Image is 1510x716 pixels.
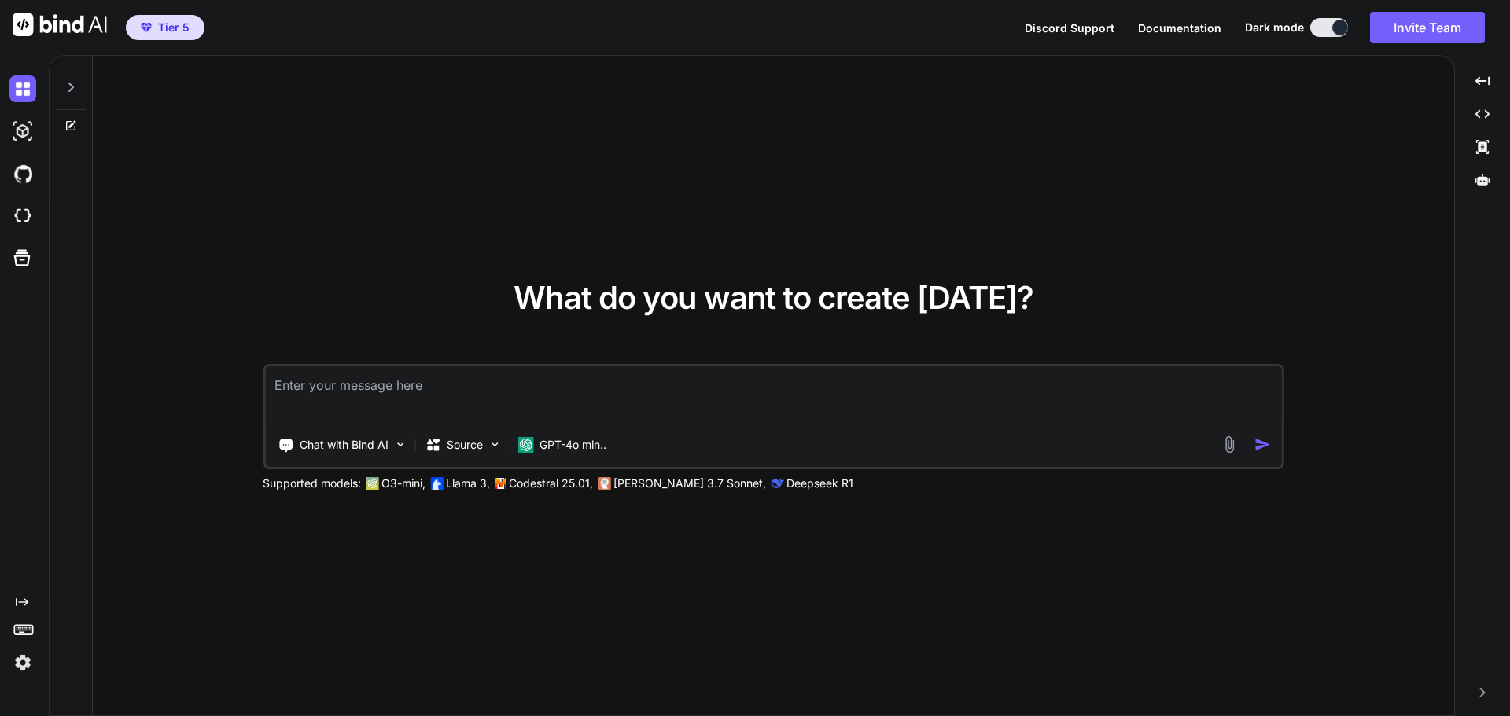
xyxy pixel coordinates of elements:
button: premiumTier 5 [126,15,204,40]
p: Llama 3, [446,475,490,491]
span: Discord Support [1025,21,1114,35]
img: Llama2 [430,477,443,490]
p: Codestral 25.01, [509,475,593,491]
img: githubDark [9,160,36,187]
span: Dark mode [1245,20,1304,35]
button: Invite Team [1370,12,1485,43]
img: GPT-4o mini [517,437,533,453]
img: Pick Models [488,438,501,451]
img: GPT-4 [366,477,378,490]
img: claude [598,477,610,490]
img: darkChat [9,75,36,102]
img: darkAi-studio [9,118,36,145]
p: Source [447,437,483,453]
img: Pick Tools [393,438,407,451]
p: Deepseek R1 [786,475,853,491]
img: icon [1254,436,1271,453]
img: premium [141,23,152,32]
img: Mistral-AI [495,478,506,489]
img: cloudideIcon [9,203,36,229]
img: Bind AI [13,13,107,36]
img: claude [771,477,783,490]
p: [PERSON_NAME] 3.7 Sonnet, [613,475,766,491]
button: Discord Support [1025,20,1114,36]
span: Documentation [1138,21,1221,35]
button: Documentation [1138,20,1221,36]
p: Chat with Bind AI [300,437,389,453]
p: GPT-4o min.. [540,437,606,453]
img: settings [9,649,36,676]
span: Tier 5 [158,20,190,35]
p: O3-mini, [381,475,425,491]
img: attachment [1221,435,1239,453]
p: Supported models: [263,475,361,491]
span: What do you want to create [DATE]? [514,278,1033,317]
